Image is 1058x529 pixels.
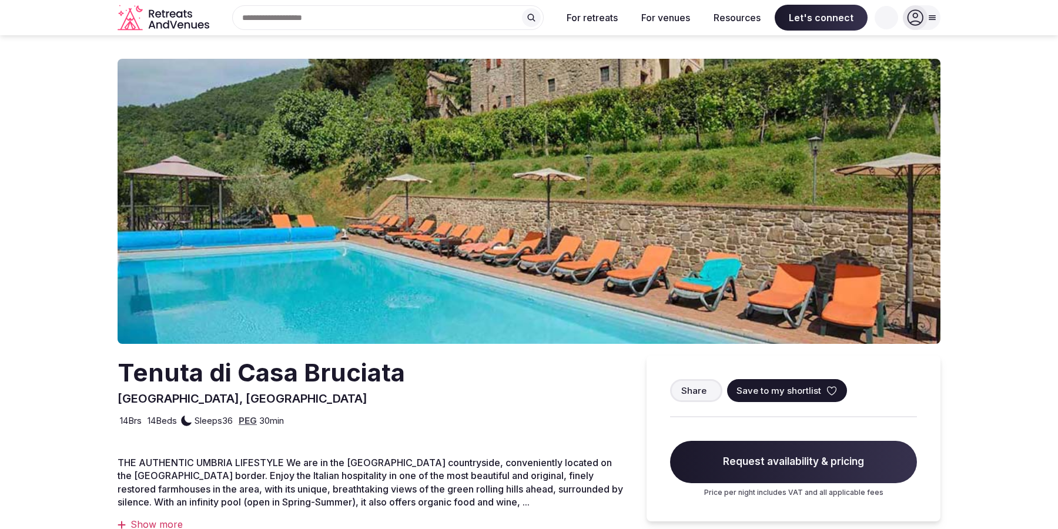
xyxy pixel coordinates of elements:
[118,5,212,31] a: Visit the homepage
[681,384,707,397] span: Share
[118,356,405,390] h2: Tenuta di Casa Bruciata
[557,5,627,31] button: For retreats
[259,414,284,427] span: 30 min
[670,488,917,498] p: Price per night includes VAT and all applicable fees
[118,5,212,31] svg: Retreats and Venues company logo
[239,415,257,426] a: PEG
[120,414,142,427] span: 14 Brs
[118,59,940,344] img: Venue cover photo
[118,457,623,508] span: THE AUTHENTIC UMBRIA LIFESTYLE We are in the [GEOGRAPHIC_DATA] countryside, conveniently located ...
[704,5,770,31] button: Resources
[727,379,847,402] button: Save to my shortlist
[670,441,917,483] span: Request availability & pricing
[736,384,821,397] span: Save to my shortlist
[195,414,233,427] span: Sleeps 36
[775,5,868,31] span: Let's connect
[670,379,722,402] button: Share
[632,5,699,31] button: For venues
[148,414,177,427] span: 14 Beds
[118,391,367,406] span: [GEOGRAPHIC_DATA], [GEOGRAPHIC_DATA]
